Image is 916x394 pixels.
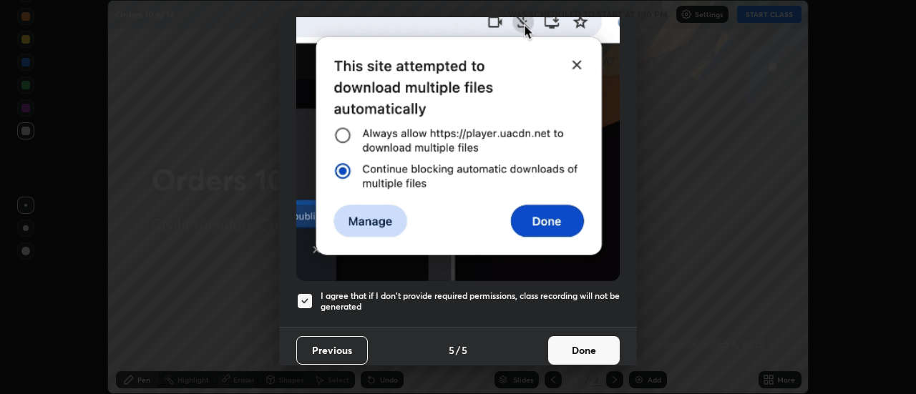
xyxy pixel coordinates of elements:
h4: 5 [449,343,454,358]
h5: I agree that if I don't provide required permissions, class recording will not be generated [321,290,620,312]
h4: 5 [462,343,467,358]
button: Done [548,336,620,365]
h4: / [456,343,460,358]
button: Previous [296,336,368,365]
